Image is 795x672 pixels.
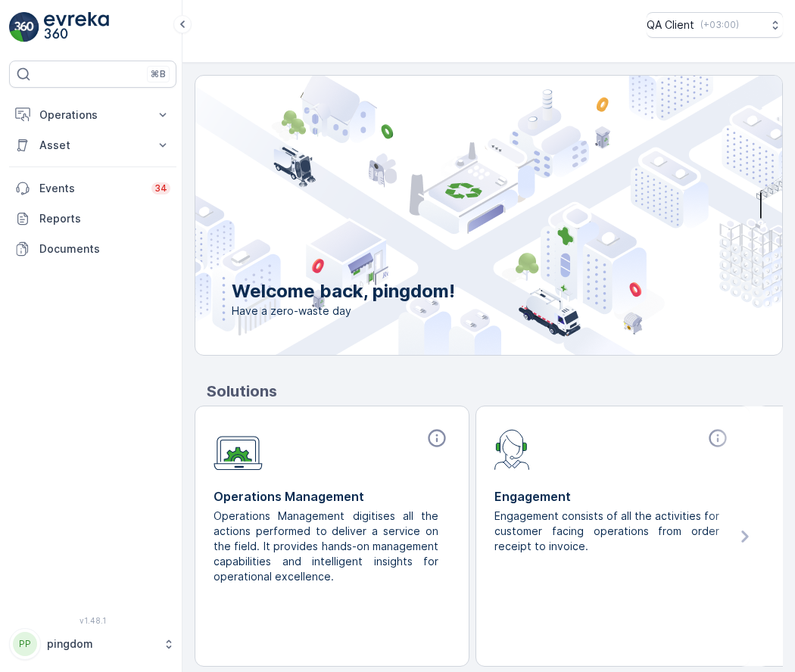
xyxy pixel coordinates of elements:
p: QA Client [647,17,694,33]
a: Documents [9,234,176,264]
p: ⌘B [151,68,166,80]
p: Events [39,181,142,196]
span: v 1.48.1 [9,616,176,625]
img: logo_light-DOdMpM7g.png [44,12,109,42]
img: logo [9,12,39,42]
p: Engagement [494,487,731,506]
button: Operations [9,100,176,130]
p: Engagement consists of all the activities for customer facing operations from order receipt to in... [494,509,719,554]
p: Operations Management [214,487,450,506]
p: Documents [39,241,170,257]
p: ( +03:00 ) [700,19,739,31]
div: PP [13,632,37,656]
a: Events34 [9,173,176,204]
button: Asset [9,130,176,160]
button: QA Client(+03:00) [647,12,783,38]
p: Operations Management digitises all the actions performed to deliver a service on the field. It p... [214,509,438,584]
p: Asset [39,138,146,153]
p: 34 [154,182,167,194]
p: Welcome back, pingdom! [232,279,455,303]
img: city illustration [127,76,782,355]
span: Have a zero-waste day [232,303,455,319]
img: module-icon [494,428,530,470]
img: module-icon [214,428,263,471]
button: PPpingdom [9,628,176,660]
p: Reports [39,211,170,226]
p: Operations [39,107,146,123]
p: pingdom [47,636,155,652]
p: Solutions [207,380,783,403]
a: Reports [9,204,176,234]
